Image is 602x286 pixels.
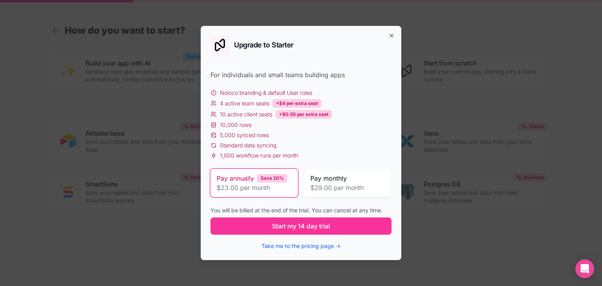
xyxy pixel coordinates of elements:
span: Standard data syncing [220,141,276,149]
div: Save 20% [257,174,287,183]
span: Start my 14 day trial [272,221,330,231]
h2: Upgrade to Starter [234,42,294,49]
span: 1,000 workflow runs per month [220,152,298,159]
div: For individuals and small teams building apps [210,70,392,80]
span: Noloco branding & default User roles [220,89,312,97]
span: Pay annually [217,174,254,183]
button: Start my 14 day trial [210,217,392,235]
span: 10,000 rows [220,121,252,129]
span: 5,000 synced rows [220,131,269,139]
div: You will be billed at the end of the trial. You can cancel at any time. [210,206,392,214]
span: $29.00 per month [310,183,385,192]
span: $23.00 per month [217,183,292,192]
button: Close [388,33,395,39]
span: 10 active client seats [220,110,272,118]
div: +$0.50 per extra seat [276,110,332,119]
div: +$4 per extra seat [272,99,321,108]
span: Pay monthly [310,174,347,183]
span: 4 active team seats [220,100,269,107]
button: Take me to the pricing page → [261,242,341,250]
